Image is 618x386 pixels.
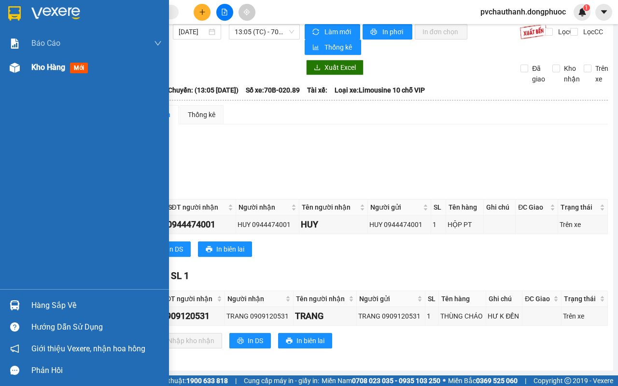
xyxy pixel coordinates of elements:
td: HUY [299,215,368,234]
span: Miền Nam [322,375,440,386]
span: VPCT1408250002 [48,61,101,68]
span: Số xe: 70B-020.89 [246,85,300,95]
strong: 0708 023 035 - 0935 103 250 [352,377,440,385]
span: In DS [168,244,183,254]
button: plus [194,4,211,21]
button: aim [239,4,255,21]
span: file-add [221,9,228,15]
span: Người nhận [239,202,289,213]
span: notification [10,344,19,353]
div: HƯ K ĐỀN [488,311,520,321]
span: 01 Võ Văn Truyện, KP.1, Phường 2 [76,29,133,41]
input: 14/08/2025 [179,27,207,37]
span: Người nhận [227,293,283,304]
span: printer [237,337,244,345]
span: Trạng thái [564,293,598,304]
div: 0944474001 [167,218,234,231]
span: Giới thiệu Vexere, nhận hoa hồng [31,343,145,355]
span: caret-down [600,8,608,16]
span: 13:18:14 [DATE] [21,70,59,76]
span: In DS [248,335,263,346]
img: icon-new-feature [578,8,587,16]
span: Miền Bắc [448,375,518,386]
span: Đã giao [528,63,549,84]
img: solution-icon [10,39,20,49]
span: Cung cấp máy in - giấy in: [244,375,319,386]
span: Trên xe [591,63,612,84]
strong: 1900 633 818 [186,377,228,385]
span: 1 [585,4,588,11]
button: In đơn chọn [415,24,467,40]
span: Xuất Excel [324,62,356,73]
span: Tài xế: [307,85,327,95]
button: printerIn DS [229,333,271,348]
strong: 0369 525 060 [476,377,518,385]
span: In phơi [382,27,405,37]
button: file-add [216,4,233,21]
button: syncLàm mới [305,24,360,40]
span: Người gửi [359,293,415,304]
span: SL 1 [171,270,189,281]
span: In biên lai [296,335,324,346]
span: Làm mới [324,27,352,37]
button: printerIn DS [149,241,191,257]
img: 9k= [520,24,547,40]
span: Lọc CR [554,27,579,37]
span: ĐC Giao [525,293,551,304]
span: 13:05 (TC) - 70B-020.89 [235,25,294,39]
th: Ghi chú [484,200,516,215]
div: Thống kê [188,109,215,120]
span: printer [286,337,293,345]
span: In biên lai [216,244,244,254]
td: 0944474001 [166,215,236,234]
span: Chuyến: (13:05 [DATE]) [168,85,239,95]
div: 0909120531 [161,309,223,323]
img: logo-vxr [8,6,21,21]
span: | [525,375,526,386]
span: mới [70,63,88,73]
span: Kho nhận [560,63,584,84]
span: download [314,64,321,72]
span: In ngày: [3,70,59,76]
span: aim [243,9,250,15]
div: Hướng dẫn sử dụng [31,320,162,334]
div: HUY [301,218,366,231]
div: HUY 0944474001 [238,219,297,230]
td: TRANG [294,307,357,326]
span: sync [312,28,321,36]
span: ----------------------------------------- [26,52,118,60]
span: copyright [564,377,571,384]
span: Tên người nhận [296,293,347,304]
span: pvchauthanh.dongphuoc [473,6,574,18]
div: THÙNG CHÁO [440,311,485,321]
span: printer [370,28,379,36]
span: Báo cáo [31,37,60,49]
span: Thống kê [324,42,353,53]
span: Kho hàng [31,63,65,72]
th: Tên hàng [446,200,484,215]
img: logo [3,6,46,48]
sup: 1 [583,4,590,11]
span: Lọc CC [579,27,604,37]
img: warehouse-icon [10,63,20,73]
span: Bến xe [GEOGRAPHIC_DATA] [76,15,130,27]
th: SL [431,200,446,215]
strong: ĐỒNG PHƯỚC [76,5,132,13]
div: Phản hồi [31,363,162,378]
span: Tên người nhận [302,202,358,213]
span: Hỗ trợ kỹ thuật: [139,375,228,386]
span: printer [206,246,212,253]
span: plus [199,9,206,15]
button: downloadNhập kho nhận [149,333,222,348]
div: TRANG 0909120531 [226,311,291,321]
span: question-circle [10,322,19,332]
div: HUY 0944474001 [369,219,429,230]
span: [PERSON_NAME]: [3,62,101,68]
span: SĐT người nhận [162,293,215,304]
span: bar-chart [312,44,321,52]
span: Hotline: 19001152 [76,43,118,49]
span: Trạng thái [561,202,598,213]
div: TRANG 0909120531 [358,311,423,321]
img: warehouse-icon [10,300,20,310]
span: message [10,366,19,375]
